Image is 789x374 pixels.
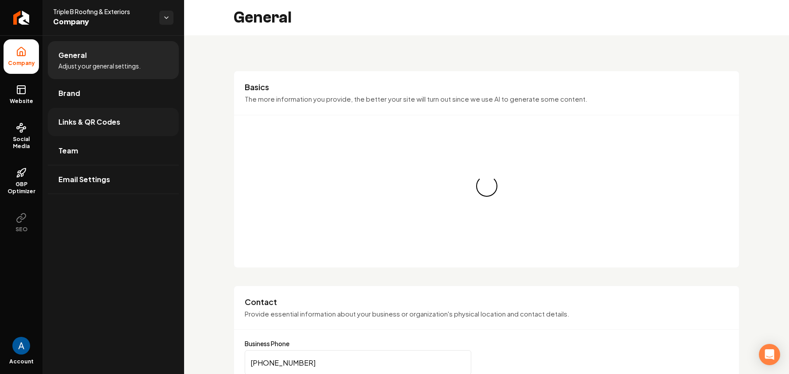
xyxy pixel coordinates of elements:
[58,145,78,156] span: Team
[4,206,39,240] button: SEO
[4,136,39,150] span: Social Media
[245,297,728,307] h3: Contact
[473,172,500,200] div: Loading
[245,340,728,347] label: Business Phone
[4,181,39,195] span: GBP Optimizer
[58,88,80,99] span: Brand
[6,98,37,105] span: Website
[245,82,728,92] h3: Basics
[4,77,39,112] a: Website
[4,115,39,157] a: Social Media
[4,160,39,202] a: GBP Optimizer
[58,117,120,127] span: Links & QR Codes
[12,226,31,233] span: SEO
[48,108,179,136] a: Links & QR Codes
[53,7,152,16] span: Triple B Roofing & Exteriors
[53,16,152,28] span: Company
[234,9,292,27] h2: General
[58,174,110,185] span: Email Settings
[58,50,87,61] span: General
[48,137,179,165] a: Team
[245,309,728,319] p: Provide essential information about your business or organization's physical location and contact...
[12,337,30,355] button: Open user button
[12,337,30,355] img: Andrew Magana
[4,60,38,67] span: Company
[58,61,141,70] span: Adjust your general settings.
[48,79,179,107] a: Brand
[9,358,34,365] span: Account
[48,165,179,194] a: Email Settings
[759,344,780,365] div: Open Intercom Messenger
[13,11,30,25] img: Rebolt Logo
[245,94,728,104] p: The more information you provide, the better your site will turn out since we use AI to generate ...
